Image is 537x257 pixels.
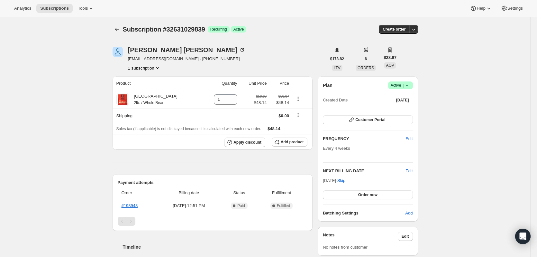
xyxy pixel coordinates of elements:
[293,111,303,119] button: Shipping actions
[405,136,413,142] span: Edit
[405,168,413,174] button: Edit
[233,140,261,145] span: Apply discount
[237,203,245,208] span: Paid
[402,234,409,239] span: Edit
[118,179,308,186] h2: Payment attempts
[159,190,219,196] span: Billing date
[277,203,290,208] span: Fulfilled
[477,6,485,11] span: Help
[113,47,123,57] span: Sue Blackwood
[384,54,396,61] span: $28.97
[14,6,31,11] span: Analytics
[210,27,227,32] span: Recurring
[128,47,245,53] div: [PERSON_NAME] [PERSON_NAME]
[401,208,416,218] button: Add
[323,178,345,183] span: [DATE] ·
[293,95,303,102] button: Product actions
[113,25,122,34] button: Subscriptions
[259,190,304,196] span: Fulfillment
[323,115,413,124] button: Customer Portal
[326,54,348,63] button: $173.82
[239,76,269,90] th: Unit Price
[223,190,256,196] span: Status
[392,96,413,105] button: [DATE]
[355,117,385,122] span: Customer Portal
[278,113,289,118] span: $0.00
[128,56,245,62] span: [EMAIL_ADDRESS][DOMAIN_NAME] · [PHONE_NUMBER]
[383,27,405,32] span: Create order
[497,4,527,13] button: Settings
[323,210,405,216] h6: Batching Settings
[128,65,161,71] button: Product actions
[159,203,219,209] span: [DATE] · 12:51 PM
[272,138,307,147] button: Add product
[134,100,165,105] small: 2lb. / Whole Bean
[323,168,405,174] h2: NEXT BILLING DATE
[323,245,368,250] span: No notes from customer
[118,186,157,200] th: Order
[334,66,341,70] span: LTV
[116,127,261,131] span: Sales tax (if applicable) is not displayed because it is calculated with each new order.
[466,4,496,13] button: Help
[330,56,344,62] span: $173.82
[123,244,313,250] h2: Timeline
[202,76,239,90] th: Quantity
[386,63,394,68] span: AOV
[396,98,409,103] span: [DATE]
[358,66,374,70] span: ORDERS
[398,232,413,241] button: Edit
[10,4,35,13] button: Analytics
[323,97,348,103] span: Created Date
[323,82,332,89] h2: Plan
[40,6,69,11] span: Subscriptions
[129,93,177,106] div: [GEOGRAPHIC_DATA]
[515,229,531,244] div: Open Intercom Messenger
[361,54,371,63] button: 6
[233,27,244,32] span: Active
[278,94,289,98] small: $50.67
[405,210,413,216] span: Add
[323,232,398,241] h3: Notes
[337,177,345,184] span: Skip
[268,126,280,131] span: $48.14
[402,134,416,144] button: Edit
[116,93,129,106] img: product img
[281,139,304,145] span: Add product
[254,100,267,106] span: $48.14
[507,6,523,11] span: Settings
[323,190,413,199] button: Order now
[113,109,203,123] th: Shipping
[224,138,265,147] button: Apply discount
[365,56,367,62] span: 6
[323,146,350,151] span: Every 4 weeks
[358,192,378,197] span: Order now
[78,6,88,11] span: Tools
[270,100,289,106] span: $48.14
[333,176,349,186] button: Skip
[123,26,205,33] span: Subscription #32631029839
[268,76,291,90] th: Price
[118,217,308,226] nav: Pagination
[391,82,410,89] span: Active
[74,4,98,13] button: Tools
[403,83,404,88] span: |
[256,94,267,98] small: $50.67
[323,136,405,142] h2: FREQUENCY
[122,203,138,208] a: #198948
[36,4,73,13] button: Subscriptions
[113,76,203,90] th: Product
[379,25,409,34] button: Create order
